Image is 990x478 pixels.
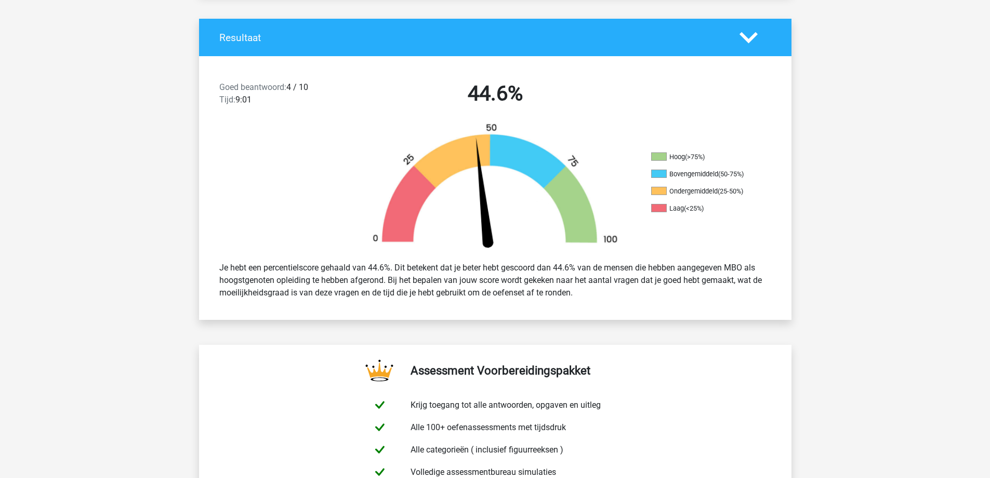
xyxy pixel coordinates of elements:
div: (>75%) [685,153,705,161]
li: Bovengemiddeld [651,170,755,179]
div: 4 / 10 9:01 [212,81,353,110]
li: Hoog [651,152,755,162]
div: Je hebt een percentielscore gehaald van 44.6%. Dit betekent dat je beter hebt gescoord dan 44.6% ... [212,257,779,303]
span: Goed beantwoord: [219,82,286,92]
h4: Resultaat [219,32,724,44]
div: (<25%) [684,204,704,212]
img: 45.b65ba1e28b60.png [355,123,636,253]
span: Tijd: [219,95,235,105]
div: (50-75%) [718,170,744,178]
li: Ondergemiddeld [651,187,755,196]
div: (25-50%) [718,187,743,195]
h2: 44.6% [361,81,629,106]
li: Laag [651,204,755,213]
